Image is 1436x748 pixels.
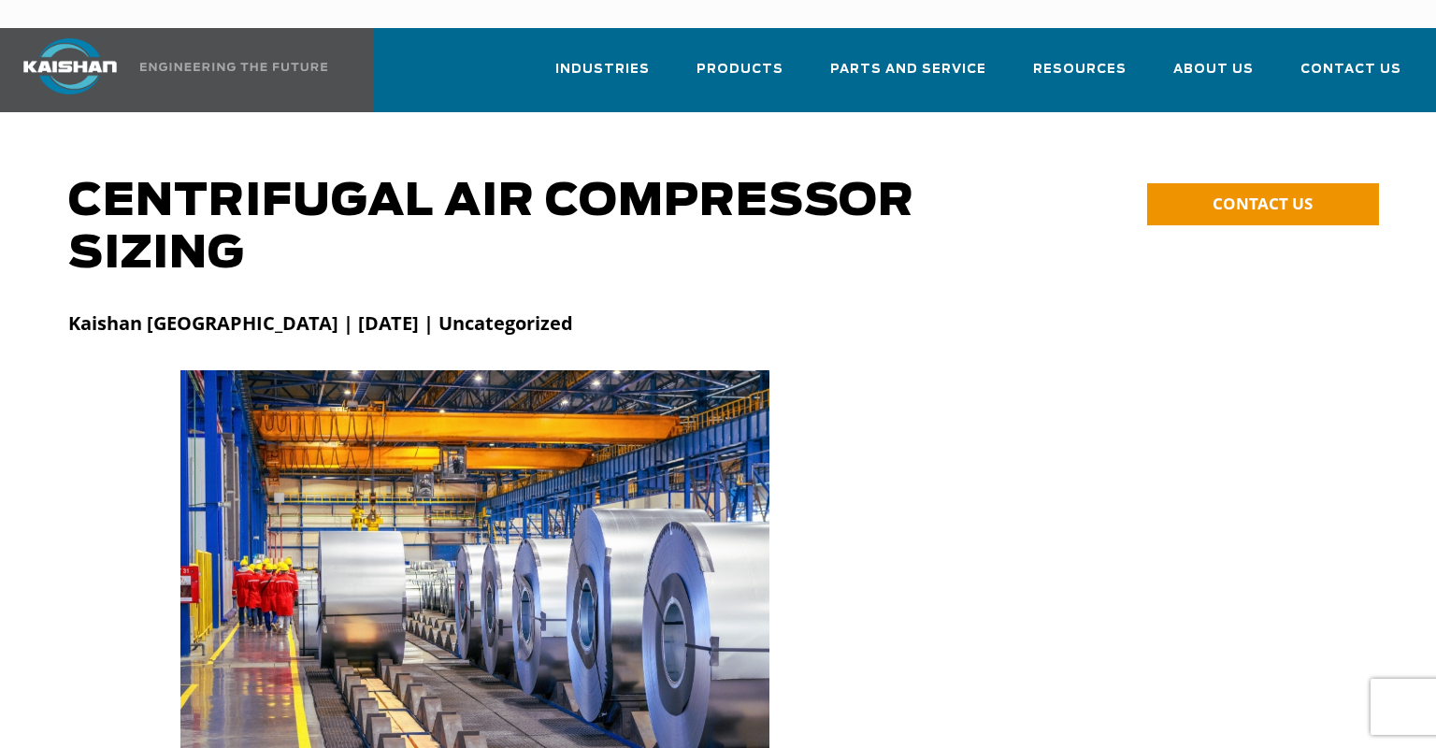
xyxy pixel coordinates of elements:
img: Engineering the future [140,63,327,71]
a: Products [696,45,783,108]
a: Industries [555,45,650,108]
a: Parts and Service [830,45,986,108]
strong: Kaishan [GEOGRAPHIC_DATA] | [DATE] | Uncategorized [68,310,573,336]
span: Contact Us [1300,59,1401,80]
a: Contact Us [1300,45,1401,108]
a: CONTACT US [1147,183,1379,225]
span: About Us [1173,59,1254,80]
span: Industries [555,59,650,80]
span: Parts and Service [830,59,986,80]
span: CONTACT US [1213,193,1313,214]
a: About Us [1173,45,1254,108]
span: Resources [1033,59,1127,80]
a: Resources [1033,45,1127,108]
span: Products [696,59,783,80]
h1: Centrifugal Air Compressor Sizing [68,176,1037,280]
